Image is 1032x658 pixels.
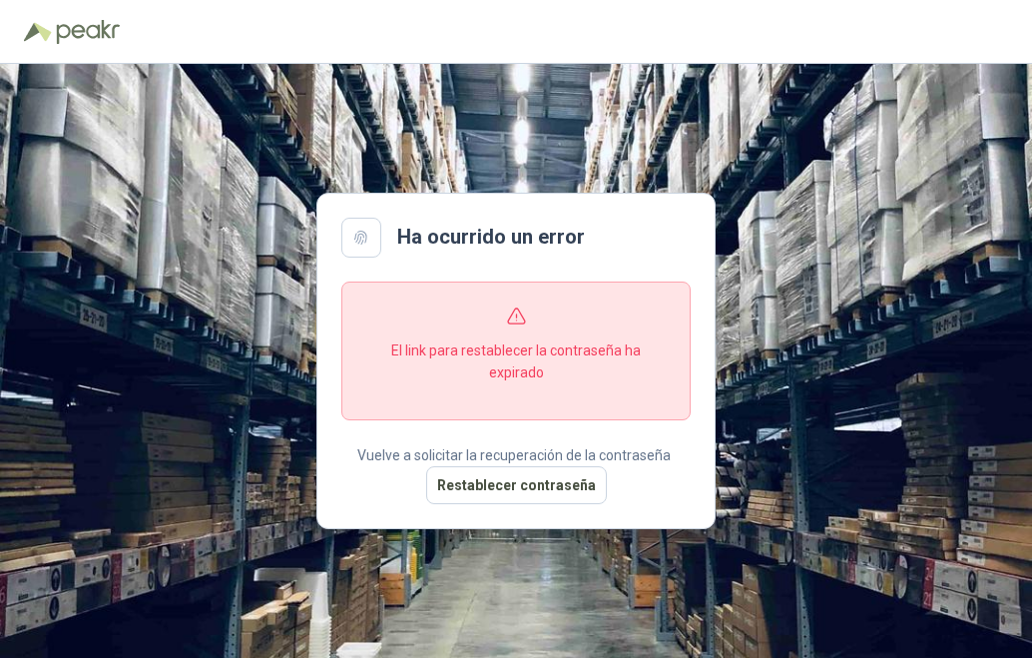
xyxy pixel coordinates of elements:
[366,339,666,383] p: El link para restablecer la contraseña ha expirado
[426,466,607,504] button: Restablecer contraseña
[24,22,52,42] img: Logo
[397,222,585,253] h2: Ha ocurrido un error
[56,20,120,44] img: Peakr
[357,444,675,466] p: Vuelve a solicitar la recuperación de la contraseña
